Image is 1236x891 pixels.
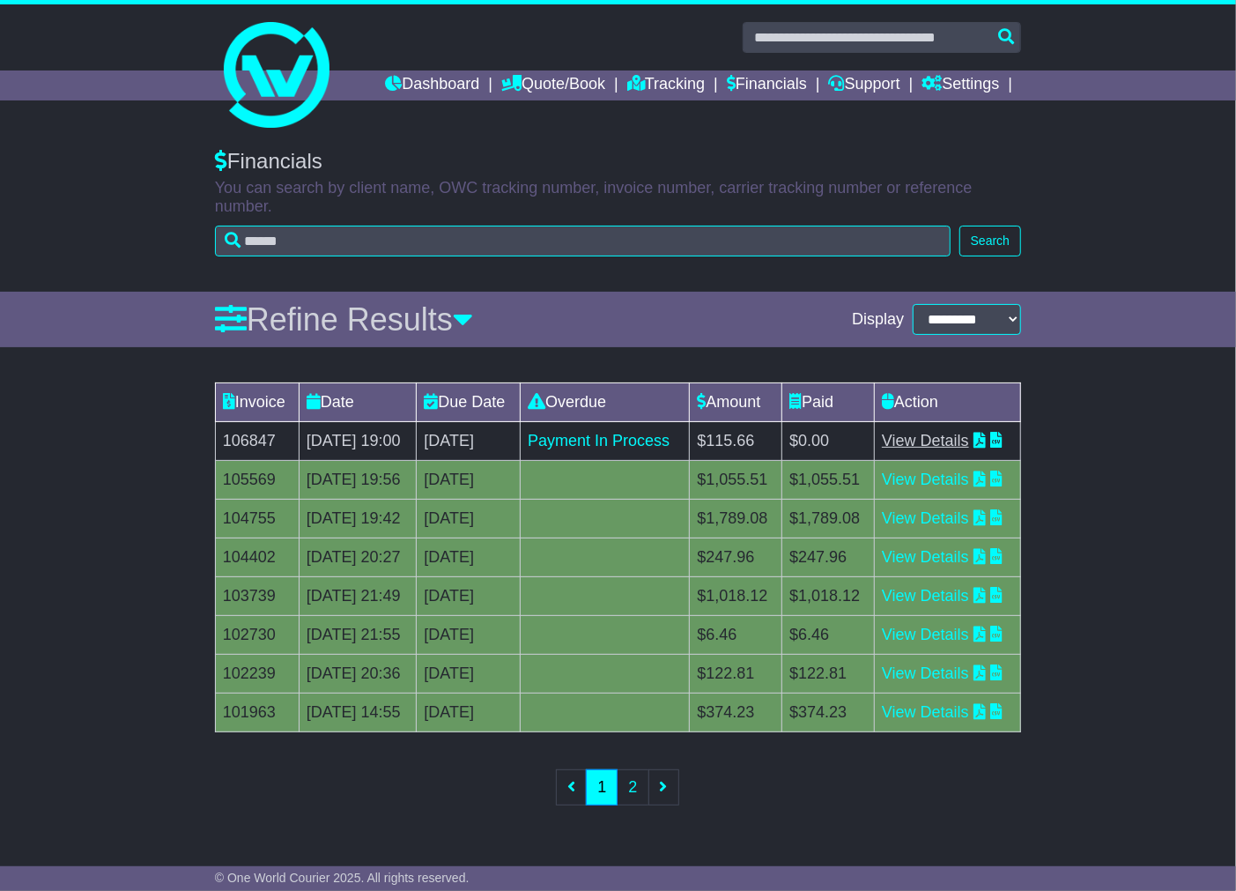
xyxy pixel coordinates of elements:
[882,665,969,682] a: View Details
[782,461,875,500] td: $1,055.51
[882,587,969,605] a: View Details
[215,422,299,461] td: 106847
[215,149,1021,174] div: Financials
[417,538,521,577] td: [DATE]
[690,500,782,538] td: $1,789.08
[782,577,875,616] td: $1,018.12
[215,461,299,500] td: 105569
[215,301,473,338] a: Refine Results
[417,500,521,538] td: [DATE]
[882,548,969,566] a: View Details
[299,538,417,577] td: [DATE] 20:27
[417,422,521,461] td: [DATE]
[417,577,521,616] td: [DATE]
[299,577,417,616] td: [DATE] 21:49
[215,616,299,655] td: 102730
[727,71,807,100] a: Financials
[299,422,417,461] td: [DATE] 19:00
[299,383,417,422] td: Date
[501,71,605,100] a: Quote/Book
[782,422,875,461] td: $0.00
[586,769,618,806] a: 1
[299,694,417,732] td: [DATE] 14:55
[782,616,875,655] td: $6.46
[690,461,782,500] td: $1,055.51
[690,383,782,422] td: Amount
[299,461,417,500] td: [DATE] 19:56
[417,694,521,732] td: [DATE]
[690,577,782,616] td: $1,018.12
[690,655,782,694] td: $122.81
[690,694,782,732] td: $374.23
[299,655,417,694] td: [DATE] 20:36
[215,500,299,538] td: 104755
[852,310,904,330] span: Display
[528,429,682,453] div: Payment In Process
[782,538,875,577] td: $247.96
[882,703,969,721] a: View Details
[921,71,999,100] a: Settings
[782,694,875,732] td: $374.23
[882,432,969,449] a: View Details
[882,509,969,527] a: View Details
[782,383,875,422] td: Paid
[959,226,1021,256] button: Search
[215,179,1021,217] p: You can search by client name, OWC tracking number, invoice number, carrier tracking number or re...
[385,71,479,100] a: Dashboard
[215,577,299,616] td: 103739
[782,500,875,538] td: $1,789.08
[875,383,1021,422] td: Action
[690,616,782,655] td: $6.46
[215,383,299,422] td: Invoice
[882,626,969,643] a: View Details
[782,655,875,694] td: $122.81
[215,871,470,885] span: © One World Courier 2025. All rights reserved.
[627,71,705,100] a: Tracking
[417,461,521,500] td: [DATE]
[299,500,417,538] td: [DATE] 19:42
[417,383,521,422] td: Due Date
[690,538,782,577] td: $247.96
[417,655,521,694] td: [DATE]
[299,616,417,655] td: [DATE] 21:55
[882,471,969,488] a: View Details
[215,655,299,694] td: 102239
[417,616,521,655] td: [DATE]
[617,769,648,806] a: 2
[521,383,690,422] td: Overdue
[829,71,900,100] a: Support
[215,538,299,577] td: 104402
[215,694,299,732] td: 101963
[690,422,782,461] td: $115.66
